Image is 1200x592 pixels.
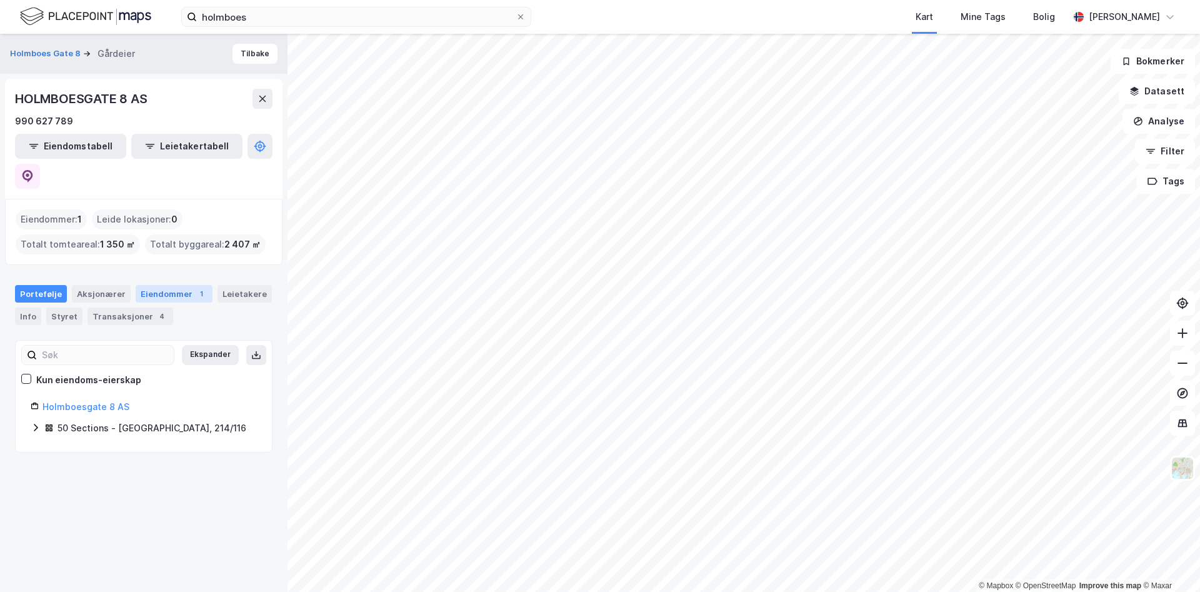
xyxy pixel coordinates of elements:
[1137,169,1195,194] button: Tags
[15,114,73,129] div: 990 627 789
[979,581,1013,590] a: Mapbox
[1111,49,1195,74] button: Bokmerker
[145,234,266,254] div: Totalt byggareal :
[916,9,933,24] div: Kart
[15,89,150,109] div: HOLMBOESGATE 8 AS
[20,6,151,28] img: logo.f888ab2527a4732fd821a326f86c7f29.svg
[92,209,182,229] div: Leide lokasjoner :
[36,373,141,388] div: Kun eiendoms-eierskap
[171,212,177,227] span: 0
[15,134,126,159] button: Eiendomstabell
[10,48,83,60] button: Holmboes Gate 8
[195,288,207,300] div: 1
[197,8,516,26] input: Søk på adresse, matrikkel, gårdeiere, leietakere eller personer
[1079,581,1141,590] a: Improve this map
[1016,581,1076,590] a: OpenStreetMap
[1137,532,1200,592] div: Kontrollprogram for chat
[46,308,82,325] div: Styret
[156,310,168,323] div: 4
[57,421,246,436] div: 50 Sections - [GEOGRAPHIC_DATA], 214/116
[1119,79,1195,104] button: Datasett
[15,285,67,303] div: Portefølje
[16,234,140,254] div: Totalt tomteareal :
[1033,9,1055,24] div: Bolig
[16,209,87,229] div: Eiendommer :
[232,44,277,64] button: Tilbake
[72,285,131,303] div: Aksjonærer
[131,134,242,159] button: Leietakertabell
[77,212,82,227] span: 1
[224,237,261,252] span: 2 407 ㎡
[100,237,135,252] span: 1 350 ㎡
[37,346,174,364] input: Søk
[1135,139,1195,164] button: Filter
[1137,532,1200,592] iframe: Chat Widget
[1089,9,1160,24] div: [PERSON_NAME]
[15,308,41,325] div: Info
[217,285,272,303] div: Leietakere
[182,345,239,365] button: Ekspander
[136,285,212,303] div: Eiendommer
[42,401,129,412] a: Holmboesgate 8 AS
[97,46,135,61] div: Gårdeier
[87,308,173,325] div: Transaksjoner
[1171,456,1194,480] img: Z
[1122,109,1195,134] button: Analyse
[961,9,1006,24] div: Mine Tags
